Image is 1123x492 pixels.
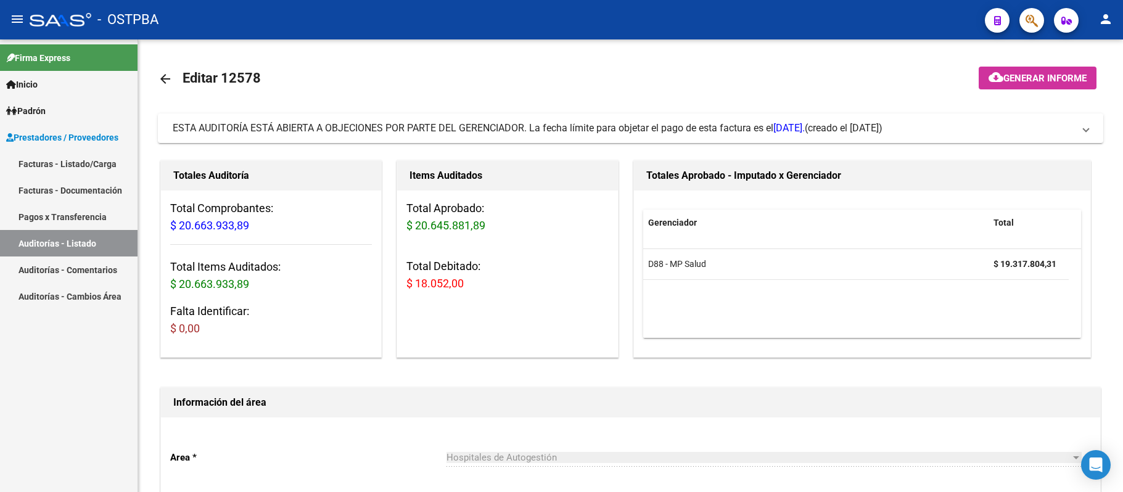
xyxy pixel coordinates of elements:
button: Generar informe [979,67,1096,89]
h3: Total Items Auditados: [170,258,372,293]
span: $ 20.663.933,89 [170,219,249,232]
span: [DATE]. [773,122,805,134]
h3: Total Aprobado: [406,200,608,234]
mat-icon: cloud_download [989,70,1003,84]
span: Generar informe [1003,73,1087,84]
span: Gerenciador [648,218,697,228]
span: (creado el [DATE]) [805,121,882,135]
h1: Información del área [173,393,1088,412]
span: $ 20.663.933,89 [170,277,249,290]
h1: Items Auditados [409,166,605,186]
p: Area * [170,451,446,464]
span: - OSTPBA [97,6,158,33]
span: Total [993,218,1014,228]
span: $ 0,00 [170,322,200,335]
span: Inicio [6,78,38,91]
span: Padrón [6,104,46,118]
span: $ 20.645.881,89 [406,219,485,232]
div: Open Intercom Messenger [1081,450,1111,480]
span: $ 18.052,00 [406,277,464,290]
mat-icon: arrow_back [158,72,173,86]
mat-icon: menu [10,12,25,27]
span: ESTA AUDITORÍA ESTÁ ABIERTA A OBJECIONES POR PARTE DEL GERENCIADOR. La fecha límite para objetar ... [173,122,805,134]
h3: Total Debitado: [406,258,608,292]
h3: Falta Identificar: [170,303,372,337]
span: Firma Express [6,51,70,65]
datatable-header-cell: Total [989,210,1069,236]
h1: Totales Aprobado - Imputado x Gerenciador [646,166,1079,186]
strong: $ 19.317.804,31 [993,259,1056,269]
h1: Totales Auditoría [173,166,369,186]
datatable-header-cell: Gerenciador [643,210,989,236]
mat-expansion-panel-header: ESTA AUDITORÍA ESTÁ ABIERTA A OBJECIONES POR PARTE DEL GERENCIADOR. La fecha límite para objetar ... [158,113,1103,143]
span: D88 - MP Salud [648,259,706,269]
h3: Total Comprobantes: [170,200,372,234]
span: Editar 12578 [183,70,261,86]
span: Prestadores / Proveedores [6,131,118,144]
mat-icon: person [1098,12,1113,27]
span: Hospitales de Autogestión [446,452,557,463]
